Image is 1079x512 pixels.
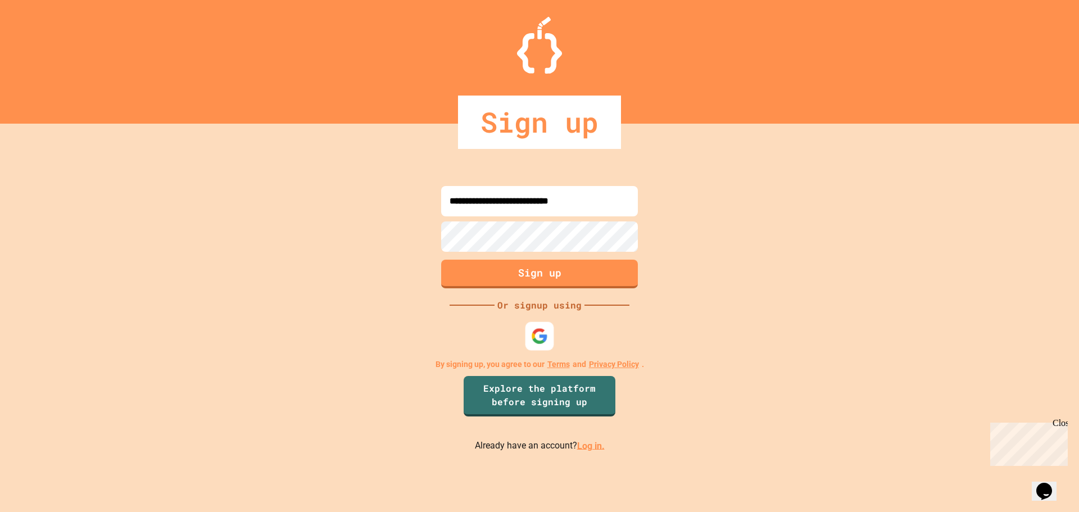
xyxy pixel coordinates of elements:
iframe: chat widget [1032,467,1068,501]
div: Chat with us now!Close [4,4,78,71]
a: Explore the platform before signing up [464,376,615,416]
div: Sign up [458,96,621,149]
p: By signing up, you agree to our and . [436,359,644,370]
img: Logo.svg [517,17,562,74]
a: Log in. [577,440,605,451]
button: Sign up [441,260,638,288]
a: Privacy Policy [589,359,639,370]
a: Terms [547,359,570,370]
iframe: chat widget [986,418,1068,466]
div: Or signup using [495,298,584,312]
img: google-icon.svg [531,327,548,344]
p: Already have an account? [475,439,605,453]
